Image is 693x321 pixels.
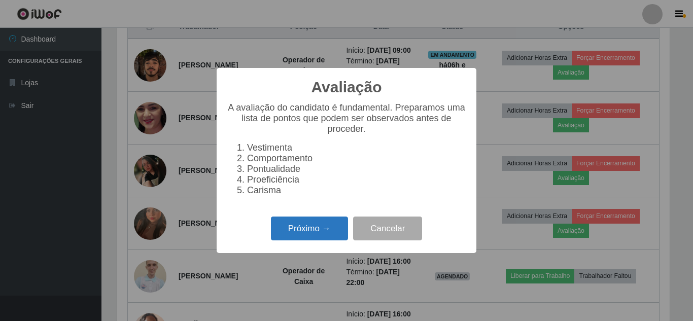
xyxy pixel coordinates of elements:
li: Carisma [247,185,466,196]
button: Próximo → [271,217,348,240]
li: Vestimenta [247,142,466,153]
p: A avaliação do candidato é fundamental. Preparamos uma lista de pontos que podem ser observados a... [227,102,466,134]
li: Comportamento [247,153,466,164]
h2: Avaliação [311,78,382,96]
li: Proeficiência [247,174,466,185]
button: Cancelar [353,217,422,240]
li: Pontualidade [247,164,466,174]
